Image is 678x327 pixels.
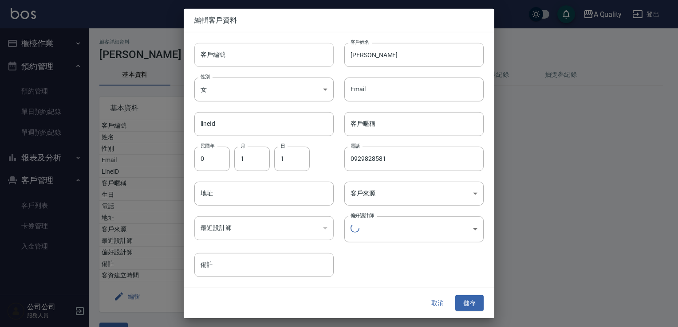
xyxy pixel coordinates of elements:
span: 編輯客戶資料 [194,16,484,25]
label: 民國年 [201,143,214,149]
label: 客戶姓名 [351,39,369,46]
label: 偏好設計師 [351,212,374,218]
label: 月 [240,143,245,149]
button: 取消 [423,295,452,311]
label: 日 [280,143,285,149]
label: 電話 [351,143,360,149]
div: 女 [194,78,334,101]
label: 性別 [201,74,210,80]
button: 儲存 [455,295,484,311]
